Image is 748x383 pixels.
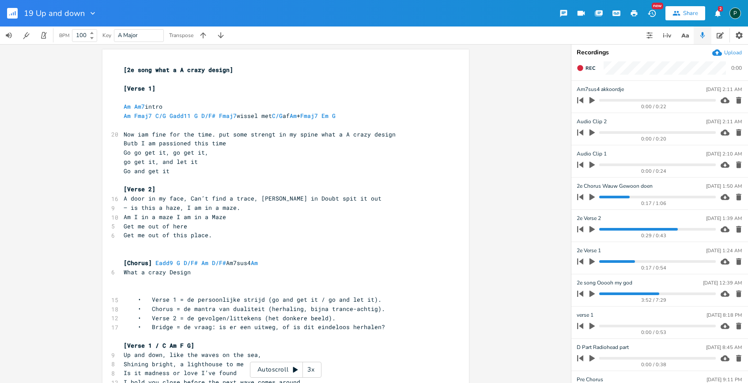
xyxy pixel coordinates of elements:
[272,112,283,120] span: C/G
[124,194,382,202] span: A door in my face, Can’t find a trace, [PERSON_NAME] in Doubt spit it out
[577,214,601,223] span: 2e Verse 2
[706,377,742,382] div: [DATE] 9:11 PM
[592,265,716,270] div: 0:17 / 0:54
[592,137,716,141] div: 0:00 / 0:20
[124,130,396,138] span: Now iam fine for the time. put some strengt in my spine what a A crazy design
[124,323,385,331] span: • Bridge = de vraag: is er een uitweg, of is dit eindeloos herhalen?
[577,311,593,319] span: verse 1
[124,222,187,230] span: Get me out of here
[124,102,162,110] span: intro
[592,330,716,335] div: 0:00 / 0:53
[321,112,329,120] span: Em
[124,351,261,359] span: Up and down, like the waves on the sea,
[201,259,208,267] span: Am
[124,296,382,303] span: • Verse 1 = de persoonlijke strijd (go and get it / go and let it).
[155,259,173,267] span: Eadd9
[102,33,111,38] div: Key
[124,213,226,221] span: Am I in a maze I am in a Maze
[300,112,318,120] span: Fmaj7
[652,3,663,9] div: New
[706,313,742,318] div: [DATE] 8:18 PM
[573,61,599,75] button: Rec
[706,345,742,350] div: [DATE] 8:45 AM
[718,6,723,11] div: 2
[586,65,595,72] span: Rec
[124,84,155,92] span: [Verse 1]
[577,49,743,56] div: Recordings
[577,118,607,126] span: Audio Clip 2
[124,139,226,147] span: Butb I am passioned this time
[250,362,321,378] div: Autoscroll
[290,112,297,120] span: Am
[577,182,653,190] span: 2e Chorus Wauw Gewoon doen
[706,87,742,92] div: [DATE] 2:11 AM
[703,281,742,285] div: [DATE] 12:39 AM
[643,5,661,21] button: New
[706,152,742,156] div: [DATE] 2:10 AM
[124,369,237,377] span: Is it madness or love I’ve found
[592,233,716,238] div: 0:29 / 0:43
[124,66,233,74] span: [2e song what a A crazy design]
[184,259,198,267] span: D/F#
[709,5,726,21] button: 2
[124,360,244,368] span: Shining bright, a lighthouse to me
[729,3,741,23] button: P
[124,148,208,156] span: Go go get it, go get it,
[134,112,152,120] span: Fmaj7
[577,85,624,94] span: Am7sus4 akkoordje
[706,248,742,253] div: [DATE] 1:24 AM
[124,185,155,193] span: [Verse 2]
[729,8,741,19] div: Piepo
[124,112,131,120] span: Am
[731,65,742,71] div: 0:00
[124,314,336,322] span: • Verse 2 = de gevolgen/littekens (het donkere beeld).
[124,167,170,175] span: Go and get it
[577,150,607,158] span: Audio Clip 1
[712,48,742,57] button: Upload
[251,259,258,267] span: Am
[706,119,742,124] div: [DATE] 2:11 AM
[124,158,198,166] span: go get it, and let it
[577,279,632,287] span: 2e song Ooooh my god
[592,201,716,206] div: 0:17 / 1:06
[124,231,212,239] span: Get me out of this place.
[219,112,237,120] span: Fmaj7
[124,341,194,349] span: [Verse 1 / C Am F G]
[177,259,180,267] span: G
[118,31,138,39] span: A Major
[124,305,385,313] span: • Chorus = de mantra van dualiteit (herhaling, bijna trance-achtig).
[124,259,152,267] span: [Chorus]
[724,49,742,56] div: Upload
[303,362,319,378] div: 3x
[592,169,716,174] div: 0:00 / 0:24
[155,112,166,120] span: C/G
[212,259,226,267] span: D/F#
[706,184,742,189] div: [DATE] 1:50 AM
[170,112,191,120] span: Gadd11
[683,9,698,17] div: Share
[124,102,131,110] span: Am
[592,362,716,367] div: 0:00 / 0:38
[124,259,261,267] span: Am7sus4
[592,298,716,303] div: 3:52 / 7:29
[59,33,69,38] div: BPM
[194,112,198,120] span: G
[124,268,191,276] span: What a crazy Design
[169,33,193,38] div: Transpose
[134,102,145,110] span: Am7
[201,112,215,120] span: D/F#
[124,112,339,120] span: wissel met af +
[332,112,336,120] span: G
[24,9,85,17] span: 19 Up and down
[592,104,716,109] div: 0:00 / 0:22
[577,343,629,352] span: D Part Radiohead part
[577,246,601,255] span: 2e Verse 1
[124,204,240,212] span: — is this a haze, I am in a maze.
[665,6,705,20] button: Share
[706,216,742,221] div: [DATE] 1:39 AM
